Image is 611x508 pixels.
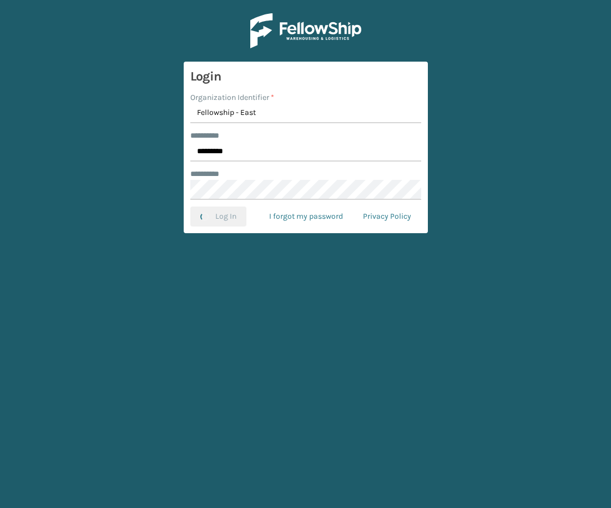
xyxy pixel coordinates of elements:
[353,207,421,227] a: Privacy Policy
[259,207,353,227] a: I forgot my password
[190,92,274,103] label: Organization Identifier
[250,13,361,48] img: Logo
[190,207,246,227] button: Log In
[190,68,421,85] h3: Login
